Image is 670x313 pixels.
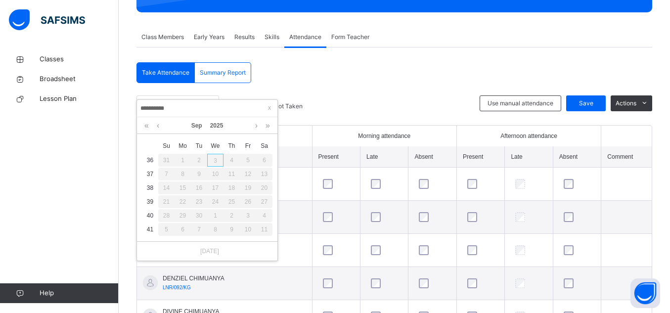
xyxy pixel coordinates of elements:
div: 6 [256,154,272,167]
span: Attendance [289,33,321,42]
td: September 29, 2025 [175,209,191,223]
div: 15 [175,181,191,194]
span: Tu [191,141,207,150]
th: Absent [408,146,456,168]
div: 5 [158,223,175,236]
span: Use manual attendance [488,99,553,108]
span: Take Attendance [142,68,189,77]
td: September 14, 2025 [158,181,175,195]
div: 5 [240,154,256,167]
span: Summary Report [200,68,246,77]
td: September 3, 2025 [207,153,223,167]
div: 13 [256,168,272,180]
span: Su [158,141,175,150]
th: Tue [191,138,207,153]
a: Last year (Control + left) [142,117,151,134]
td: September 20, 2025 [256,181,272,195]
td: 41 [142,223,158,236]
div: 2 [223,209,240,222]
td: September 21, 2025 [158,195,175,209]
div: 24 [207,195,223,208]
td: September 11, 2025 [223,167,240,181]
th: Present [456,146,504,168]
span: Actions [616,99,636,108]
td: October 8, 2025 [207,223,223,236]
a: Next month (PageDown) [253,117,260,134]
span: Early Years [194,33,224,42]
div: 16 [191,181,207,194]
span: Th [223,141,240,150]
div: 12 [240,168,256,180]
td: October 9, 2025 [223,223,240,236]
div: 18 [223,181,240,194]
div: 3 [207,154,223,167]
td: September 26, 2025 [240,195,256,209]
span: We [207,141,223,150]
th: Fri [240,138,256,153]
td: September 19, 2025 [240,181,256,195]
a: Previous month (PageUp) [154,117,162,134]
div: 9 [191,168,207,180]
span: DENZIEL CHIMUANYA [163,274,224,283]
div: 4 [256,209,272,222]
span: Broadsheet [40,74,119,84]
th: Thu [223,138,240,153]
div: 4 [223,154,240,167]
div: 2 [191,154,207,167]
div: 14 [158,181,175,194]
div: 8 [175,168,191,180]
div: 7 [158,168,175,180]
a: Next year (Control + right) [263,117,272,134]
td: September 22, 2025 [175,195,191,209]
td: September 23, 2025 [191,195,207,209]
span: Skills [265,33,279,42]
div: 6 [175,223,191,236]
div: 3 [240,209,256,222]
th: Present [312,146,360,168]
div: 22 [175,195,191,208]
div: 8 [207,223,223,236]
a: 2025 [206,117,227,134]
div: 20 [256,181,272,194]
span: Results [234,33,255,42]
th: Late [505,146,553,168]
td: 38 [142,181,158,195]
a: [DATE] [195,247,219,256]
div: 9 [223,223,240,236]
div: 28 [158,209,175,222]
div: 30 [191,209,207,222]
td: September 15, 2025 [175,181,191,195]
a: Sep [187,117,206,134]
td: September 10, 2025 [207,167,223,181]
span: Afternoon attendance [500,132,557,140]
div: 23 [191,195,207,208]
div: 10 [207,168,223,180]
span: Classes [40,54,119,64]
td: October 3, 2025 [240,209,256,223]
th: Sat [256,138,272,153]
div: 17 [207,181,223,194]
td: September 7, 2025 [158,167,175,181]
th: Absent [553,146,601,168]
td: September 25, 2025 [223,195,240,209]
td: September 30, 2025 [191,209,207,223]
td: October 11, 2025 [256,223,272,236]
div: 7 [191,223,207,236]
img: safsims [9,9,85,30]
td: October 2, 2025 [223,209,240,223]
td: September 18, 2025 [223,181,240,195]
td: September 9, 2025 [191,167,207,181]
td: October 5, 2025 [158,223,175,236]
td: October 7, 2025 [191,223,207,236]
th: Wed [207,138,223,153]
th: Late [360,146,408,168]
td: September 24, 2025 [207,195,223,209]
td: September 1, 2025 [175,153,191,167]
span: Class Members [141,33,184,42]
td: August 31, 2025 [158,153,175,167]
th: Comment [601,146,652,168]
span: Lesson Plan [40,94,119,104]
td: 39 [142,195,158,209]
div: 10 [240,223,256,236]
td: October 4, 2025 [256,209,272,223]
